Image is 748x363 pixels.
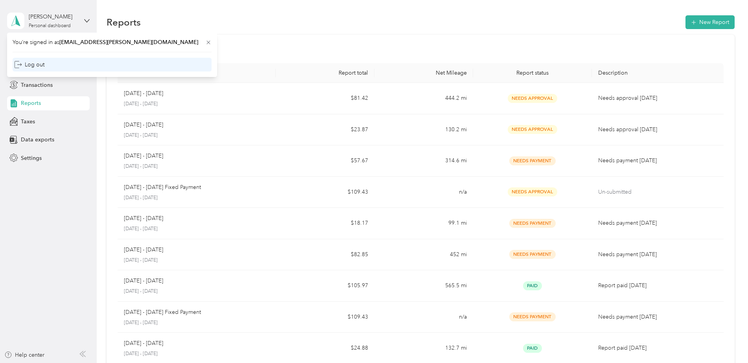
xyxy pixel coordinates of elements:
[29,24,71,28] div: Personal dashboard
[124,288,269,295] p: [DATE] - [DATE]
[4,351,44,359] button: Help center
[374,270,473,302] td: 565.5 mi
[124,339,163,348] p: [DATE] - [DATE]
[14,60,44,69] div: Log out
[509,250,556,259] span: Needs Payment
[276,114,374,146] td: $23.87
[374,177,473,208] td: n/a
[124,101,269,108] p: [DATE] - [DATE]
[598,125,717,134] p: Needs approval [DATE]
[107,18,141,26] h1: Reports
[124,152,163,160] p: [DATE] - [DATE]
[685,15,735,29] button: New Report
[124,89,163,98] p: [DATE] - [DATE]
[21,117,35,126] span: Taxes
[704,319,748,363] iframe: Everlance-gr Chat Button Frame
[124,350,269,357] p: [DATE] - [DATE]
[124,121,163,129] p: [DATE] - [DATE]
[124,308,201,317] p: [DATE] - [DATE] Fixed Payment
[124,277,163,285] p: [DATE] - [DATE]
[598,281,717,290] p: Report paid [DATE]
[29,13,78,21] div: [PERSON_NAME]
[523,344,542,353] span: Paid
[374,302,473,333] td: n/a
[598,313,717,321] p: Needs payment [DATE]
[479,70,585,76] div: Report status
[374,239,473,271] td: 452 mi
[598,250,717,259] p: Needs payment [DATE]
[509,219,556,228] span: Needs Payment
[276,145,374,177] td: $57.67
[374,83,473,114] td: 444.2 mi
[598,94,717,103] p: Needs approval [DATE]
[598,188,717,196] p: Un-submitted
[523,281,542,290] span: Paid
[592,63,724,83] th: Description
[508,94,557,103] span: Needs Approval
[21,81,53,89] span: Transactions
[374,208,473,239] td: 99.1 mi
[13,38,212,46] span: You’re signed in as
[276,239,374,271] td: $82.85
[276,83,374,114] td: $81.42
[276,177,374,208] td: $109.43
[598,219,717,227] p: Needs payment [DATE]
[124,319,269,326] p: [DATE] - [DATE]
[374,114,473,146] td: 130.2 mi
[374,63,473,83] th: Net Mileage
[124,214,163,223] p: [DATE] - [DATE]
[374,145,473,177] td: 314.6 mi
[508,125,557,134] span: Needs Approval
[276,302,374,333] td: $109.43
[508,187,557,196] span: Needs Approval
[21,154,42,162] span: Settings
[59,39,198,46] span: [EMAIL_ADDRESS][PERSON_NAME][DOMAIN_NAME]
[124,183,201,192] p: [DATE] - [DATE] Fixed Payment
[276,270,374,302] td: $105.97
[509,312,556,321] span: Needs Payment
[21,99,41,107] span: Reports
[124,246,163,254] p: [DATE] - [DATE]
[124,225,269,233] p: [DATE] - [DATE]
[276,63,374,83] th: Report total
[124,163,269,170] p: [DATE] - [DATE]
[598,156,717,165] p: Needs payment [DATE]
[124,194,269,202] p: [DATE] - [DATE]
[276,208,374,239] td: $18.17
[21,136,54,144] span: Data exports
[598,344,717,352] p: Report paid [DATE]
[124,132,269,139] p: [DATE] - [DATE]
[509,156,556,165] span: Needs Payment
[124,257,269,264] p: [DATE] - [DATE]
